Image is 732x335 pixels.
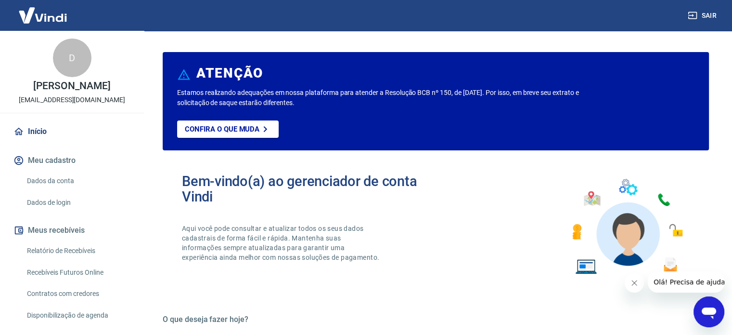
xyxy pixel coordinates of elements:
[6,7,81,14] span: Olá! Precisa de ajuda?
[196,68,263,78] h6: ATENÇÃO
[185,125,259,134] p: Confira o que muda
[686,7,720,25] button: Sair
[23,171,132,191] a: Dados da conta
[177,121,279,138] a: Confira o que muda
[182,224,381,262] p: Aqui você pode consultar e atualizar todos os seus dados cadastrais de forma fácil e rápida. Mant...
[12,150,132,171] button: Meu cadastro
[23,241,132,261] a: Relatório de Recebíveis
[23,193,132,213] a: Dados de login
[33,81,110,91] p: [PERSON_NAME]
[23,284,132,304] a: Contratos com credores
[625,273,644,293] iframe: Fechar mensagem
[23,306,132,325] a: Disponibilização de agenda
[12,0,74,30] img: Vindi
[53,39,91,77] div: D
[12,220,132,241] button: Meus recebíveis
[23,263,132,282] a: Recebíveis Futuros Online
[177,88,591,108] p: Estamos realizando adequações em nossa plataforma para atender a Resolução BCB nº 150, de [DATE]....
[19,95,125,105] p: [EMAIL_ADDRESS][DOMAIN_NAME]
[648,271,724,293] iframe: Mensagem da empresa
[693,296,724,327] iframe: Botão para abrir a janela de mensagens
[12,121,132,142] a: Início
[182,174,436,204] h2: Bem-vindo(a) ao gerenciador de conta Vindi
[564,174,690,280] img: Imagem de um avatar masculino com diversos icones exemplificando as funcionalidades do gerenciado...
[163,315,709,324] h5: O que deseja fazer hoje?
